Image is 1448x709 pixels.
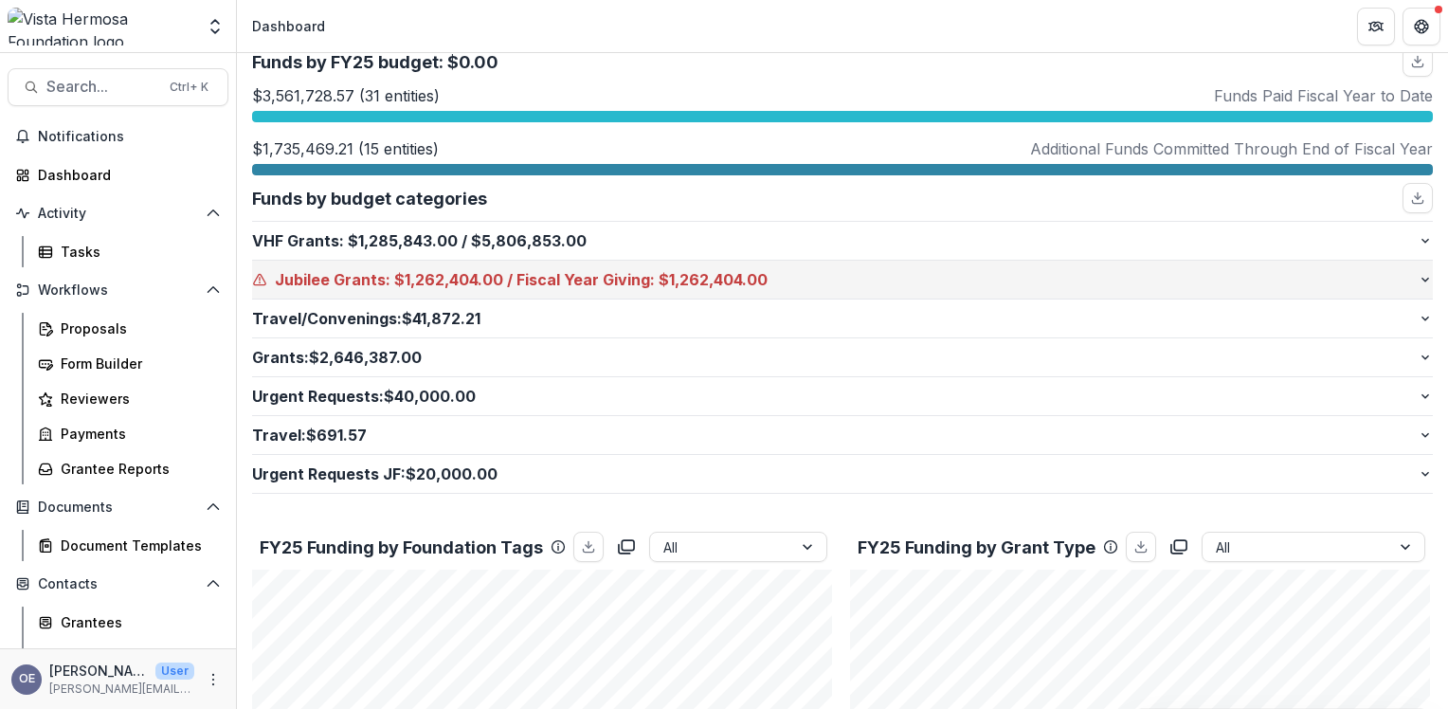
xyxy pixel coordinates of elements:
div: Payments [61,424,213,444]
button: Grants:$2,646,387.00 [252,338,1433,376]
span: Activity [38,206,198,222]
div: Proposals [61,318,213,338]
button: Urgent Requests JF:$20,000.00 [252,455,1433,493]
button: Open Activity [8,198,228,228]
button: VHF Grants:$1,285,843.00/$5,806,853.00 [252,222,1433,260]
a: Grantee Reports [30,453,228,484]
button: copy to clipboard [611,532,642,562]
p: Funds by budget categories [252,186,487,211]
p: $3,561,728.57 (31 entities) [252,84,440,107]
button: download [1403,46,1433,77]
nav: breadcrumb [244,12,333,40]
button: Jubilee Grants:$1,262,404.00/Fiscal Year Giving: $1,262,404.00 [252,261,1433,299]
p: Funds Paid Fiscal Year to Date [1214,84,1433,107]
button: Open Documents [8,492,228,522]
p: Travel/Convenings : $41,872.21 [252,307,1418,330]
a: Form Builder [30,348,228,379]
span: Documents [38,500,198,516]
span: Search... [46,78,158,96]
div: Document Templates [61,536,213,555]
p: Grants : $2,646,387.00 [252,346,1418,369]
a: Dashboard [8,159,228,191]
p: Urgent Requests JF : $20,000.00 [252,463,1418,485]
div: Tasks [61,242,213,262]
p: Travel : $691.57 [252,424,1418,446]
button: Notifications [8,121,228,152]
button: Travel/Convenings:$41,872.21 [252,300,1433,337]
p: User [155,663,194,680]
a: Reviewers [30,383,228,414]
button: download [1403,183,1433,213]
span: Notifications [38,129,221,145]
p: FY25 Funding by Grant Type [858,535,1095,560]
p: Urgent Requests : $40,000.00 [252,385,1418,408]
p: VHF Grants : $5,806,853.00 [252,229,1418,252]
button: copy to clipboard [1164,532,1194,562]
span: / [507,268,513,291]
p: Additional Funds Committed Through End of Fiscal Year [1030,137,1433,160]
div: Form Builder [61,354,213,373]
p: [PERSON_NAME][EMAIL_ADDRESS][DOMAIN_NAME] [49,681,194,698]
button: download [573,532,604,562]
div: Reviewers [61,389,213,409]
span: Workflows [38,282,198,299]
p: $1,735,469.21 (15 entities) [252,137,439,160]
span: / [462,229,467,252]
p: Jubilee Grants : Fiscal Year Giving: $1,262,404.00 [252,268,1418,291]
div: Ctrl + K [166,77,212,98]
button: Open Contacts [8,569,228,599]
img: Vista Hermosa Foundation logo [8,8,194,45]
button: Partners [1357,8,1395,45]
button: Travel:$691.57 [252,416,1433,454]
span: $1,285,843.00 [348,229,458,252]
button: Open Workflows [8,275,228,305]
a: Document Templates [30,530,228,561]
button: Get Help [1403,8,1440,45]
p: [PERSON_NAME] [49,661,148,681]
button: Urgent Requests:$40,000.00 [252,377,1433,415]
a: Proposals [30,313,228,344]
div: Grantee Reports [61,459,213,479]
div: Grantees [61,612,213,632]
a: Payments [30,418,228,449]
button: Search... [8,68,228,106]
p: FY25 Funding by Foundation Tags [260,535,543,560]
a: Grantees [30,607,228,638]
span: $1,262,404.00 [394,268,503,291]
div: Omar Escalera [19,673,35,685]
a: Tasks [30,236,228,267]
button: Open entity switcher [202,8,228,45]
div: Dashboard [38,165,213,185]
div: Dashboard [252,16,325,36]
span: Contacts [38,576,198,592]
button: download [1126,532,1156,562]
p: Funds by FY25 budget: $0.00 [252,49,498,75]
div: Communications [61,647,213,667]
button: More [202,668,225,691]
a: Communications [30,642,228,673]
